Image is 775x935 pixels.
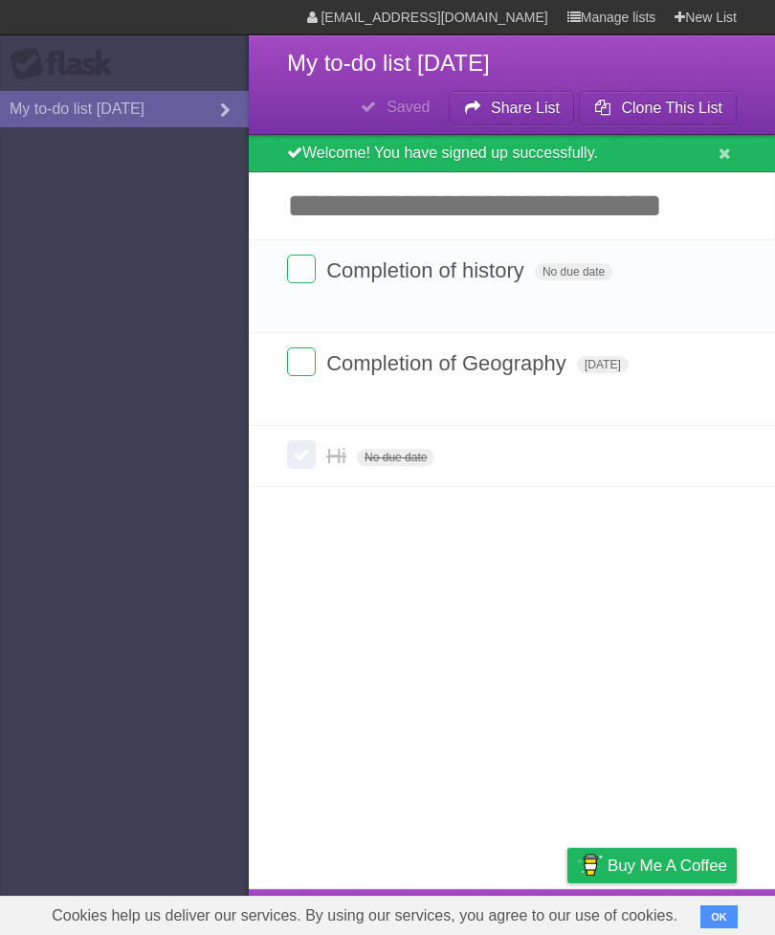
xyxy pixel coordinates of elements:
[357,449,434,466] span: No due date
[33,897,697,935] span: Cookies help us deliver our services. By using our services, you agree to our use of cookies.
[287,255,316,283] label: Done
[287,347,316,376] label: Done
[326,351,571,375] span: Completion of Geography
[491,100,560,116] b: Share List
[535,263,612,280] span: No due date
[449,91,575,125] button: Share List
[313,894,353,930] a: About
[387,99,430,115] b: Saved
[577,849,603,881] img: Buy me a coffee
[616,894,737,930] a: Suggest a feature
[608,849,727,882] span: Buy me a coffee
[579,91,737,125] button: Clone This List
[700,905,738,928] button: OK
[542,894,592,930] a: Privacy
[326,258,529,282] span: Completion of history
[10,47,124,81] div: Flask
[287,50,490,76] span: My to-do list [DATE]
[249,135,775,172] div: Welcome! You have signed up successfully.
[376,894,454,930] a: Developers
[326,444,351,468] span: Hi
[567,848,737,883] a: Buy me a coffee
[621,100,722,116] b: Clone This List
[577,356,629,373] span: [DATE]
[477,894,520,930] a: Terms
[287,440,316,469] label: Done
